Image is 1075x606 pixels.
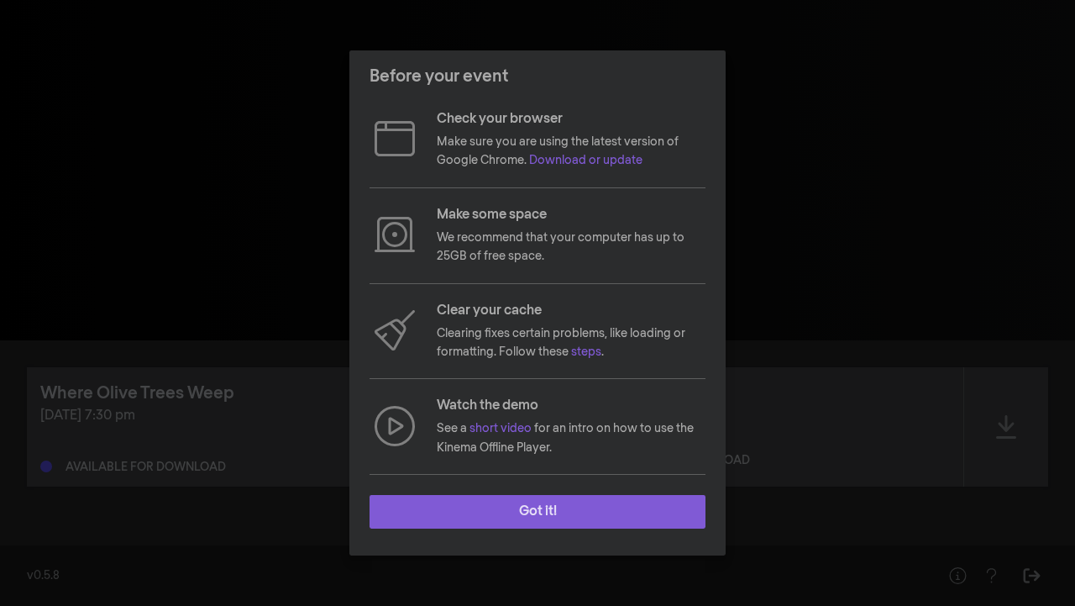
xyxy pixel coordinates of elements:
[469,423,532,435] a: short video
[437,301,705,321] p: Clear your cache
[349,50,726,103] header: Before your event
[437,229,705,266] p: We recommend that your computer has up to 25GB of free space.
[571,346,601,358] a: steps
[437,205,705,225] p: Make some space
[437,324,705,362] p: Clearing fixes certain problems, like loading or formatting. Follow these .
[370,495,705,529] button: Got it!
[437,133,705,171] p: Make sure you are using the latest version of Google Chrome.
[437,419,705,457] p: See a for an intro on how to use the Kinema Offline Player.
[437,109,705,129] p: Check your browser
[437,396,705,416] p: Watch the demo
[529,155,642,166] a: Download or update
